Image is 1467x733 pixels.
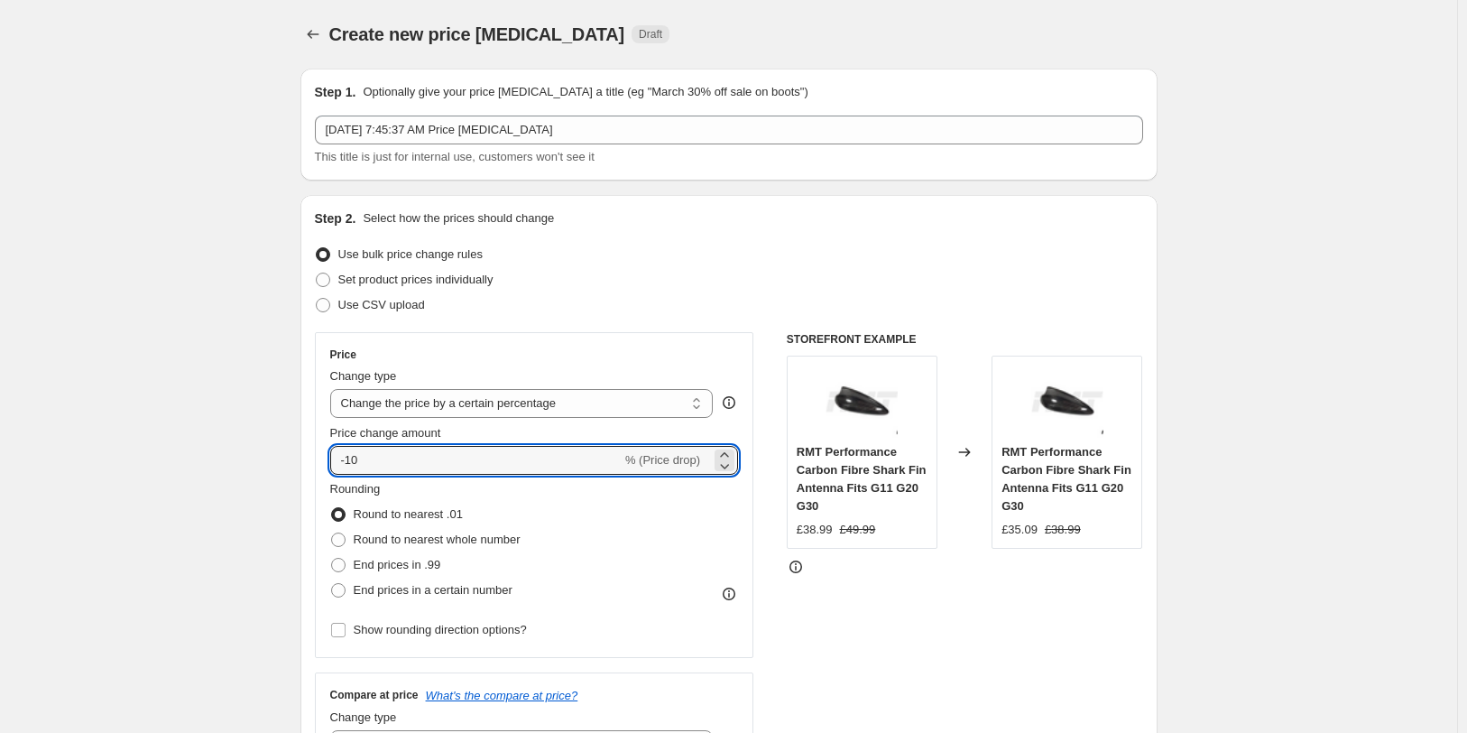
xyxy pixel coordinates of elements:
[330,710,397,724] span: Change type
[315,150,595,163] span: This title is just for internal use, customers won't see it
[1001,445,1131,513] span: RMT Performance Carbon Fibre Shark Fin Antenna Fits G11 G20 G30
[1031,366,1103,438] img: template_731d0777-5e5e-4c2b-9239-1afaca57f01c_80x.png
[354,583,512,597] span: End prices in a certain number
[363,83,807,101] p: Optionally give your price [MEDICAL_DATA] a title (eg "March 30% off sale on boots")
[625,453,700,467] span: % (Price drop)
[338,247,483,261] span: Use bulk price change rules
[1001,521,1038,539] div: £35.09
[330,482,381,496] span: Rounding
[315,209,356,227] h2: Step 2.
[354,507,463,521] span: Round to nearest .01
[315,116,1143,144] input: 30% off holiday sale
[797,445,927,513] span: RMT Performance Carbon Fibre Shark Fin Antenna Fits G11 G20 G30
[797,521,833,539] div: £38.99
[363,209,554,227] p: Select how the prices should change
[330,369,397,383] span: Change type
[330,688,419,702] h3: Compare at price
[329,24,625,44] span: Create new price [MEDICAL_DATA]
[354,558,441,571] span: End prices in .99
[639,27,662,42] span: Draft
[826,366,898,438] img: template_731d0777-5e5e-4c2b-9239-1afaca57f01c_80x.png
[338,273,494,286] span: Set product prices individually
[315,83,356,101] h2: Step 1.
[720,394,738,412] div: help
[330,426,441,440] span: Price change amount
[354,533,521,546] span: Round to nearest whole number
[338,298,425,311] span: Use CSV upload
[354,623,527,636] span: Show rounding direction options?
[330,446,622,475] input: -15
[300,22,326,47] button: Price change jobs
[330,348,356,362] h3: Price
[787,332,1143,347] h6: STOREFRONT EXAMPLE
[1045,521,1081,539] strike: £38.99
[840,521,876,539] strike: £49.99
[426,689,578,702] button: What's the compare at price?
